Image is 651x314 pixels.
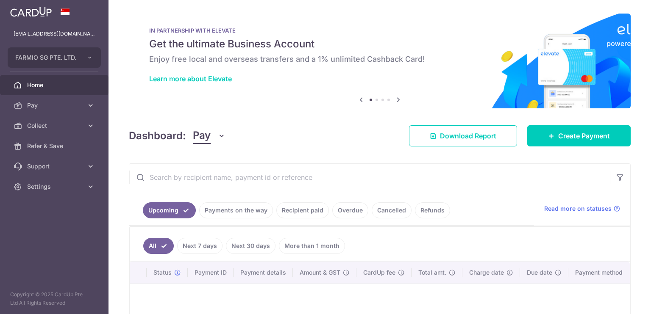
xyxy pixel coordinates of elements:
[149,37,610,51] h5: Get the ultimate Business Account
[372,202,412,218] a: Cancelled
[440,131,496,141] span: Download Report
[143,202,196,218] a: Upcoming
[276,202,329,218] a: Recipient paid
[14,30,95,38] p: [EMAIL_ADDRESS][DOMAIN_NAME]
[544,204,612,213] span: Read more on statuses
[363,268,395,277] span: CardUp fee
[300,268,340,277] span: Amount & GST
[27,81,83,89] span: Home
[27,101,83,110] span: Pay
[10,7,52,17] img: CardUp
[27,182,83,191] span: Settings
[234,262,293,284] th: Payment details
[409,125,517,146] a: Download Report
[188,262,234,284] th: Payment ID
[332,202,368,218] a: Overdue
[418,268,446,277] span: Total amt.
[27,162,83,171] span: Support
[129,128,186,143] h4: Dashboard:
[226,238,275,254] a: Next 30 days
[129,164,610,191] input: Search by recipient name, payment id or reference
[199,202,273,218] a: Payments on the way
[149,54,610,64] h6: Enjoy free local and overseas transfers and a 1% unlimited Cashback Card!
[544,204,620,213] a: Read more on statuses
[193,128,211,144] span: Pay
[527,268,552,277] span: Due date
[469,268,504,277] span: Charge date
[149,27,610,34] p: IN PARTNERSHIP WITH ELEVATE
[415,202,450,218] a: Refunds
[27,121,83,130] span: Collect
[129,14,631,108] img: Renovation banner
[149,74,232,83] a: Learn more about Elevate
[527,125,631,146] a: Create Payment
[279,238,345,254] a: More than 1 month
[15,53,78,62] span: FARMIO SG PTE. LTD.
[27,142,83,150] span: Refer & Save
[193,128,225,144] button: Pay
[8,47,101,68] button: FARMIO SG PTE. LTD.
[153,268,172,277] span: Status
[177,238,223,254] a: Next 7 days
[568,262,633,284] th: Payment method
[143,238,174,254] a: All
[558,131,610,141] span: Create Payment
